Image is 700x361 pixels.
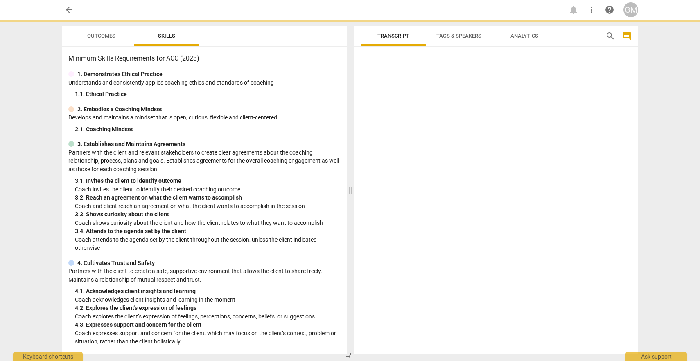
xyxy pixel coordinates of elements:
div: Ask support [625,352,687,361]
span: Transcript [377,33,409,39]
div: 3. 2. Reach an agreement on what the client wants to accomplish [75,193,340,202]
p: Coach acknowledges client insights and learning in the moment [75,296,340,304]
p: 4. Cultivates Trust and Safety [77,259,155,267]
p: Coach expresses support and concern for the client, which may focus on the client’s context, prob... [75,329,340,346]
span: Analytics [510,33,538,39]
p: Understands and consistently applies coaching ethics and standards of coaching [68,78,340,87]
div: 3. 4. Attends to the agenda set by the client [75,227,340,235]
a: Help [602,2,617,17]
span: Skills [158,33,175,39]
button: Search [604,29,617,43]
span: Outcomes [87,33,115,39]
span: more_vert [587,5,596,15]
p: Coach explores the client’s expression of feelings, perceptions, concerns, beliefs, or suggestions [75,312,340,321]
span: compare_arrows [345,350,355,360]
p: 2. Embodies a Coaching Mindset [77,105,162,114]
div: 4. 2. Explores the client's expression of feelings [75,304,340,312]
div: 4. 3. Expresses support and concern for the client [75,321,340,329]
p: 3. Establishes and Maintains Agreements [77,140,185,148]
span: search [605,31,615,41]
p: Coach attends to the agenda set by the client throughout the session, unless the client indicates... [75,235,340,252]
div: 1. 1. Ethical Practice [75,90,340,99]
span: arrow_back [64,5,74,15]
p: Coach and client reach an agreement on what the client wants to accomplish in the session [75,202,340,211]
p: Develops and maintains a mindset that is open, curious, flexible and client-centered [68,113,340,122]
div: 3. 3. Shows curiosity about the client [75,210,340,219]
p: Coach shows curiosity about the client and how the client relates to what they want to accomplish [75,219,340,227]
p: 5. Maintains Presence [77,352,135,361]
span: help [605,5,614,15]
span: Tags & Speakers [436,33,481,39]
p: Partners with the client to create a safe, supportive environment that allows the client to share... [68,267,340,284]
p: 1. Demonstrates Ethical Practice [77,70,163,78]
div: 2. 1. Coaching Mindset [75,125,340,134]
button: GM [623,2,638,17]
p: Coach invites the client to identify their desired coaching outcome [75,185,340,194]
div: 4. 1. Acknowledges client insights and learning [75,287,340,296]
p: Partners with the client and relevant stakeholders to create clear agreements about the coaching ... [68,148,340,174]
h3: Minimum Skills Requirements for ACC (2023) [68,54,340,63]
button: Show/Hide comments [620,29,633,43]
div: 3. 1. Invites the client to identify outcome [75,177,340,185]
span: comment [622,31,632,41]
div: Keyboard shortcuts [13,352,83,361]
